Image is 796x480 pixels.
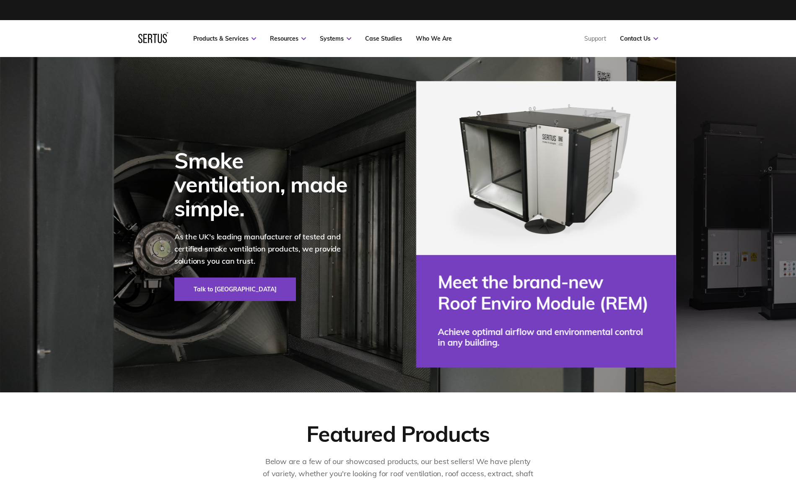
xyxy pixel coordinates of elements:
a: Support [584,35,606,42]
div: Smoke ventilation, made simple. [174,148,359,221]
div: Featured Products [306,420,489,447]
a: Resources [270,35,306,42]
a: Systems [320,35,351,42]
a: Products & Services [193,35,256,42]
a: Who We Are [416,35,452,42]
p: As the UK's leading manufacturer of tested and certified smoke ventilation products, we provide s... [174,231,359,267]
a: Case Studies [365,35,402,42]
a: Contact Us [620,35,658,42]
a: Talk to [GEOGRAPHIC_DATA] [174,278,296,301]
